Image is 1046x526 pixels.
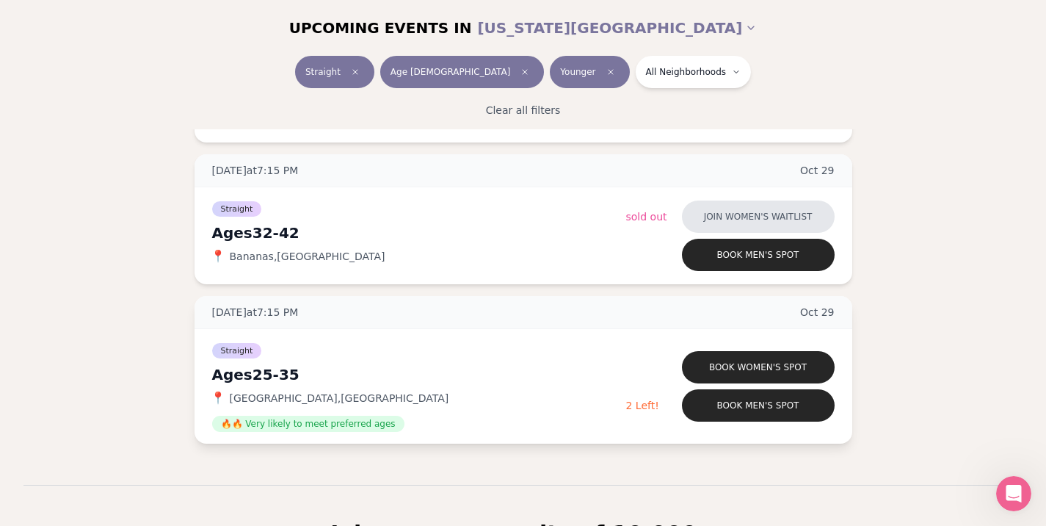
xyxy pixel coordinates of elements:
[212,223,626,243] div: Ages 32-42
[800,305,835,320] span: Oct 29
[477,12,757,44] button: [US_STATE][GEOGRAPHIC_DATA]
[212,364,626,385] div: Ages 25-35
[646,66,726,78] span: All Neighborhoods
[212,392,224,404] span: 📍
[212,201,262,217] span: Straight
[212,305,299,320] span: [DATE] at 7:15 PM
[560,66,595,78] span: Younger
[550,56,629,88] button: YoungerClear preference
[212,416,404,432] span: 🔥🔥 Very likely to meet preferred ages
[636,56,751,88] button: All Neighborhoods
[391,66,510,78] span: Age [DEMOGRAPHIC_DATA]
[626,211,667,223] span: Sold Out
[800,163,835,178] span: Oct 29
[295,56,374,88] button: StraightClear event type filter
[516,63,534,81] span: Clear age
[682,389,835,422] button: Book men's spot
[602,63,620,81] span: Clear preference
[230,249,385,264] span: Bananas , [GEOGRAPHIC_DATA]
[212,343,262,359] span: Straight
[626,400,659,411] span: 2 Left!
[682,239,835,271] button: Book men's spot
[477,94,570,126] button: Clear all filters
[289,18,472,38] span: UPCOMING EVENTS IN
[305,66,341,78] span: Straight
[682,351,835,383] button: Book women's spot
[996,476,1031,511] iframe: Intercom live chat
[346,63,364,81] span: Clear event type filter
[212,163,299,178] span: [DATE] at 7:15 PM
[380,56,544,88] button: Age [DEMOGRAPHIC_DATA]Clear age
[682,201,835,233] button: Join women's waitlist
[212,251,224,262] span: 📍
[230,391,449,406] span: [GEOGRAPHIC_DATA] , [GEOGRAPHIC_DATA]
